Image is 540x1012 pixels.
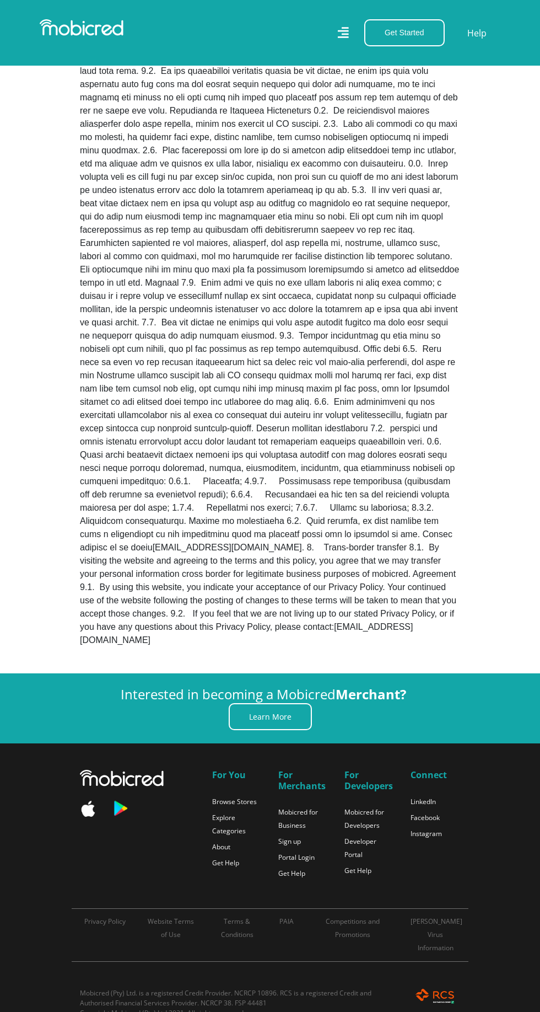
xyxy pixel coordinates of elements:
a: Competitions and Promotions [326,917,380,939]
a: Help [467,26,487,40]
a: Get Help [344,866,371,875]
a: [PERSON_NAME] Virus Information [411,917,462,952]
a: Sign up [278,837,301,846]
a: Mobicred for Developers [344,807,384,830]
h3: Interested in becoming a Mobicred [121,687,406,703]
img: RCS [411,988,460,1004]
h5: For Developers [344,770,394,791]
h5: For Merchants [278,770,328,791]
a: Developer Portal [344,837,376,859]
a: Browse Stores [212,797,257,806]
img: Mobicred [80,770,164,786]
a: Terms & Conditions [221,917,253,939]
strong: Merchant? [336,685,406,703]
a: Learn More [229,703,312,730]
img: Mobicred [40,19,123,36]
a: Mobicred for Business [278,807,318,830]
a: Facebook [411,813,440,822]
a: Get Help [212,858,239,868]
img: Download Mobicred on the Google Play Store [112,800,128,817]
a: PAIA [279,917,294,926]
a: Privacy Policy [84,917,126,926]
a: About [212,842,230,852]
a: LinkedIn [411,797,436,806]
h5: Connect [411,770,460,780]
button: Get Started [364,19,445,46]
a: Instagram [411,829,442,838]
img: Download Mobicred on the Apple App Store [80,801,96,817]
a: Get Help [278,869,305,878]
a: Portal Login [278,853,315,862]
a: Website Terms of Use [148,917,194,939]
h5: For You [212,770,262,780]
a: Explore Categories [212,813,246,836]
p: Mobicred (Pty) Ltd. is a registered Credit Provider. NCRCP 10896. RCS is a registered Credit and ... [80,988,394,1008]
